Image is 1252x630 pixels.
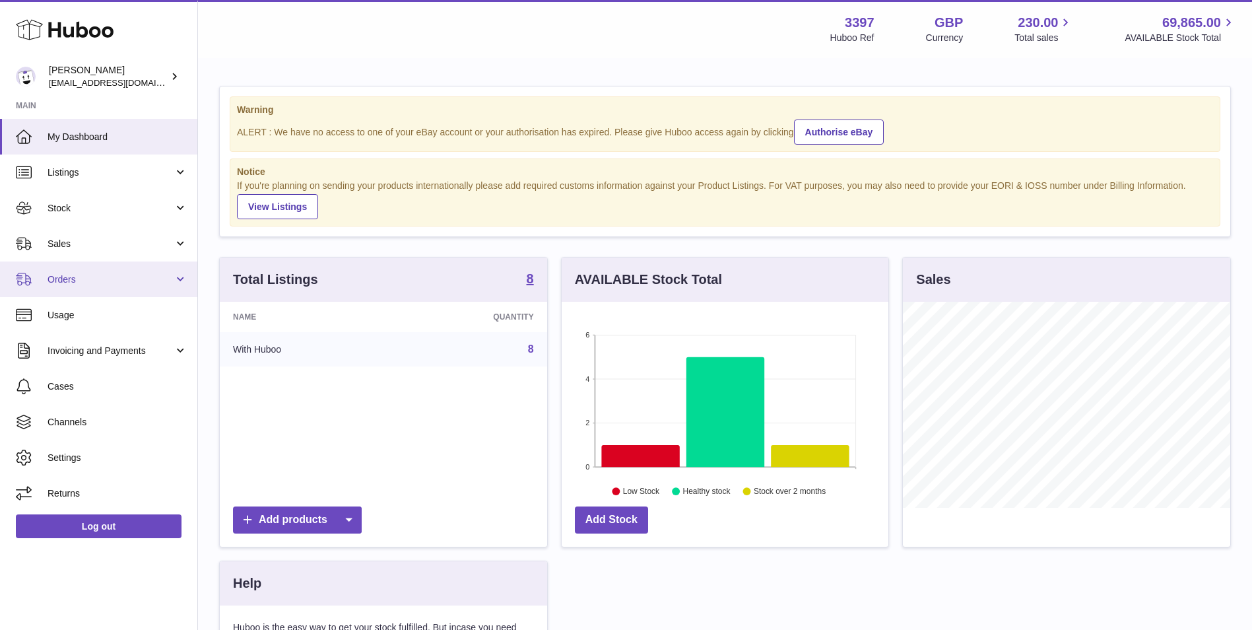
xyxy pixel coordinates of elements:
[233,507,362,534] a: Add products
[48,238,174,250] span: Sales
[585,463,589,471] text: 0
[794,120,884,145] a: Authorise eBay
[48,131,187,143] span: My Dashboard
[237,166,1213,178] strong: Notice
[575,507,648,534] a: Add Stock
[48,202,174,215] span: Stock
[575,271,722,289] h3: AVAILABLE Stock Total
[585,331,589,339] text: 6
[48,380,187,393] span: Cases
[1014,32,1073,44] span: Total sales
[48,416,187,429] span: Channels
[527,272,534,285] strong: 8
[1162,14,1221,32] span: 69,865.00
[935,14,963,32] strong: GBP
[1125,32,1236,44] span: AVAILABLE Stock Total
[1125,14,1236,44] a: 69,865.00 AVAILABLE Stock Total
[237,118,1213,145] div: ALERT : We have no access to one of your eBay account or your authorisation has expired. Please g...
[48,487,187,500] span: Returns
[48,273,174,286] span: Orders
[16,67,36,87] img: sales@canchema.com
[845,14,874,32] strong: 3397
[233,271,318,289] h3: Total Listings
[682,487,731,497] text: Healthy stock
[916,271,950,289] h3: Sales
[1018,14,1058,32] span: 230.00
[48,452,187,464] span: Settings
[623,487,660,497] text: Low Stock
[48,345,174,357] span: Invoicing and Payments
[16,514,181,538] a: Log out
[585,419,589,427] text: 2
[48,166,174,179] span: Listings
[754,487,826,497] text: Stock over 2 months
[237,104,1213,116] strong: Warning
[585,375,589,383] text: 4
[49,64,168,89] div: [PERSON_NAME]
[233,575,261,592] h3: Help
[220,332,392,367] td: With Huboo
[1014,14,1073,44] a: 230.00 Total sales
[48,309,187,322] span: Usage
[528,343,534,355] a: 8
[237,180,1213,219] div: If you're planning on sending your products internationally please add required customs informati...
[527,272,534,288] a: 8
[220,302,392,332] th: Name
[392,302,546,332] th: Quantity
[830,32,874,44] div: Huboo Ref
[237,194,318,219] a: View Listings
[926,32,964,44] div: Currency
[49,77,194,88] span: [EMAIL_ADDRESS][DOMAIN_NAME]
